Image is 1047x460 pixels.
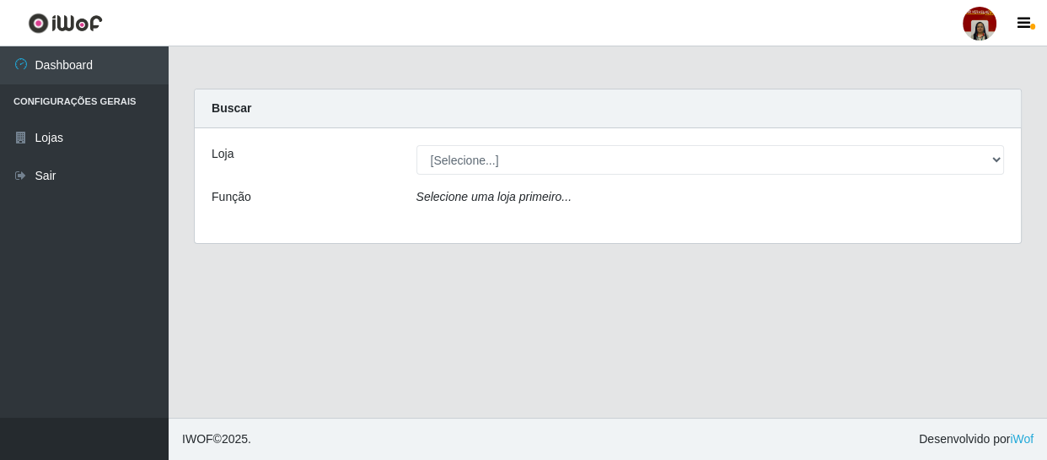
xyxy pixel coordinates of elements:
[212,188,251,206] label: Função
[212,145,234,163] label: Loja
[182,432,213,446] span: IWOF
[212,101,251,115] strong: Buscar
[919,430,1034,448] span: Desenvolvido por
[416,190,572,203] i: Selecione uma loja primeiro...
[1010,432,1034,446] a: iWof
[28,13,103,34] img: CoreUI Logo
[182,430,251,448] span: © 2025 .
